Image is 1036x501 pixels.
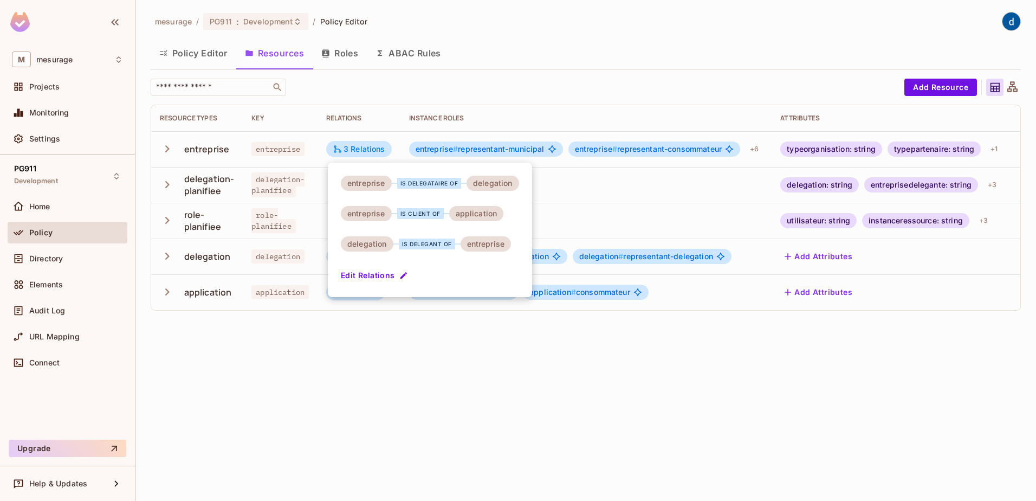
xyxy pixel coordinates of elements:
[461,236,511,252] div: entreprise
[341,176,392,191] div: entreprise
[341,206,392,221] div: entreprise
[397,208,444,219] div: is client of
[449,206,504,221] div: application
[341,236,393,252] div: delegation
[341,267,410,284] button: Edit Relations
[399,239,455,249] div: is delegant of
[467,176,519,191] div: delegation
[397,178,462,189] div: is delegataire of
